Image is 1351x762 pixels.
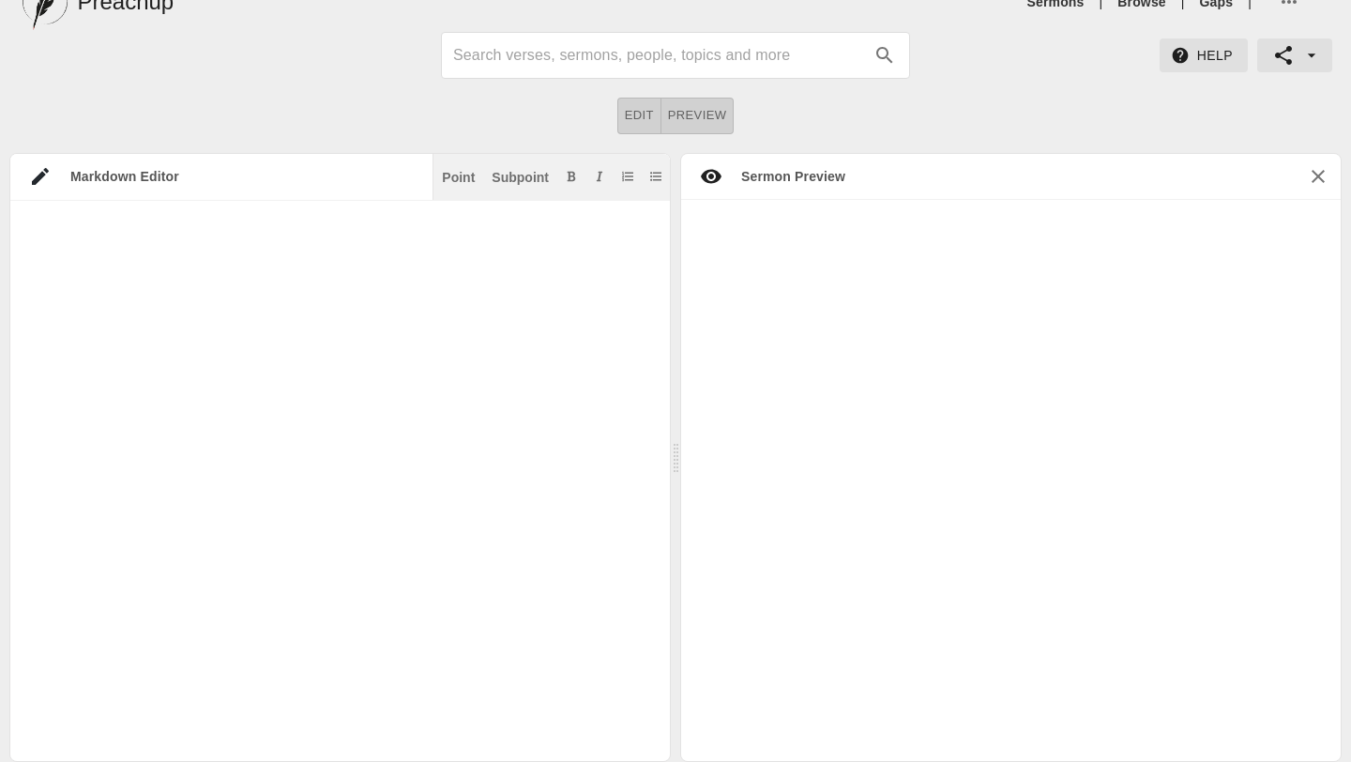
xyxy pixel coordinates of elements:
button: Help [1160,38,1248,73]
div: text alignment [617,98,735,134]
button: search [864,35,905,76]
input: Search sermons [453,40,864,70]
button: Edit [617,98,661,134]
button: Insert point [438,167,478,186]
div: Point [442,171,475,184]
button: Add ordered list [618,167,637,186]
button: Subpoint [488,167,553,186]
button: Preview [661,98,735,134]
div: Markdown Editor [52,167,433,186]
button: Add italic text [590,167,609,186]
span: Preview [668,105,727,127]
button: Add bold text [562,167,581,186]
span: Help [1175,44,1233,68]
div: Sermon Preview [722,167,845,186]
span: Edit [625,105,654,127]
button: Add unordered list [646,167,665,186]
iframe: Drift Widget Chat Controller [1257,668,1328,739]
div: Subpoint [492,171,549,184]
